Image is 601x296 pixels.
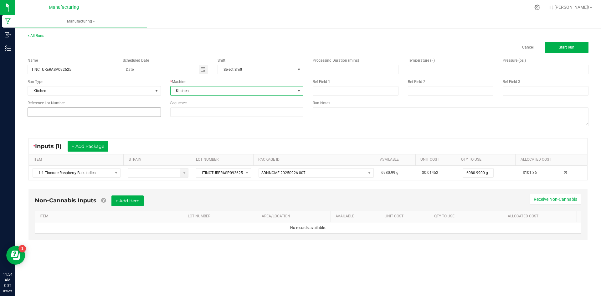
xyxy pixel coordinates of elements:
[533,4,541,10] div: Manage settings
[461,157,513,162] a: QTY TO USESortable
[111,195,144,206] button: + Add Item
[336,214,378,219] a: AVAILABLESortable
[6,246,25,265] iframe: Resource center
[15,19,147,24] span: Manufacturing
[434,214,501,219] a: QTY TO USESortable
[199,65,208,74] span: Toggle calendar
[35,222,581,233] td: No records available.
[196,157,251,162] a: LOT NUMBERSortable
[559,45,574,49] span: Start Run
[521,157,554,162] a: Allocated CostSortable
[18,245,26,252] iframe: Resource center unread badge
[129,157,189,162] a: STRAINSortable
[381,170,395,175] span: 6980.99
[380,157,413,162] a: AVAILABLESortable
[188,214,254,219] a: LOT NUMBERSortable
[15,15,147,28] a: Manufacturing
[28,34,44,38] a: < All Runs
[313,101,330,105] span: Run Notes
[35,143,68,150] span: Inputs (1)
[313,58,359,63] span: Processing Duration (mins)
[408,58,435,63] span: Temperature (F)
[68,141,108,152] button: + Add Package
[33,169,112,177] span: 1:1 Tincture-Raspberry-Bulk-Indica
[530,194,581,205] button: Receive Non-Cannabis
[3,272,12,288] p: 11:54 AM CDT
[313,80,330,84] span: Ref Field 1
[101,197,106,204] a: Add Non-Cannabis items that were also consumed in the run (e.g. gloves and packaging); Also add N...
[523,170,537,175] span: $101.36
[33,168,121,178] span: NO DATA FOUND
[557,214,574,219] a: Sortable
[503,80,520,84] span: Ref Field 3
[123,65,199,74] input: Date
[170,101,187,105] span: Sequence
[548,5,589,10] span: Hi, [PERSON_NAME]!
[508,214,550,219] a: Allocated CostSortable
[40,214,180,219] a: ITEMSortable
[49,5,79,10] span: Manufacturing
[408,80,425,84] span: Ref Field 2
[196,169,243,177] span: ITINCTURERASP092625
[258,157,372,162] a: PACKAGE IDSortable
[396,170,398,175] span: g
[561,157,581,162] a: Sortable
[218,65,303,74] span: NO DATA FOUND
[503,58,526,63] span: Pressure (psi)
[385,214,427,219] a: Unit CostSortable
[545,42,588,53] button: Start Run
[422,170,438,175] span: $0.01452
[35,197,96,204] span: Non-Cannabis Inputs
[28,101,65,105] span: Reference Lot Number
[261,171,306,175] span: SDNNCMF-20250926-007
[123,58,149,63] span: Scheduled Date
[420,157,454,162] a: Unit CostSortable
[218,65,295,74] span: Select Shift
[218,58,225,63] span: Shift
[28,58,38,63] span: Name
[28,86,153,95] span: Kitchen
[33,157,121,162] a: ITEMSortable
[5,45,11,51] inline-svg: Inventory
[172,80,186,84] span: Machine
[5,18,11,24] inline-svg: Manufacturing
[5,32,11,38] inline-svg: Inbound
[522,45,534,50] a: Cancel
[262,214,328,219] a: AREA/LOCATIONSortable
[28,79,43,85] span: Run Type
[171,86,295,95] span: Kitchen
[3,288,12,293] p: 09/29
